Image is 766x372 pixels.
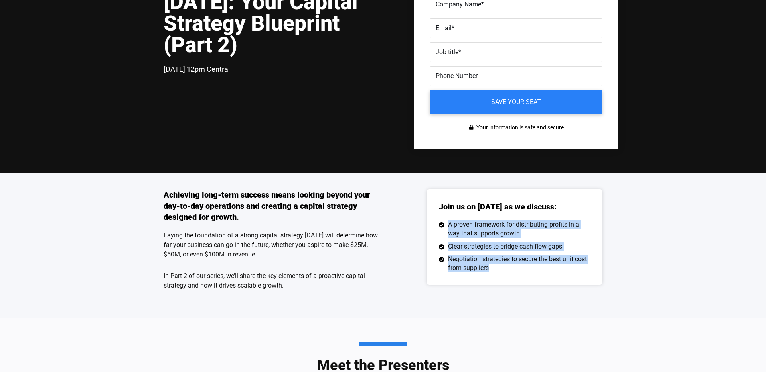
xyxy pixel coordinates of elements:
h3: Achieving long-term success means looking beyond your day-to-day operations and creating a capita... [164,189,383,223]
span: Company Name [436,0,481,8]
span: Your information is safe and secure [474,122,564,133]
span: Clear strategies to bridge cash flow gaps [446,242,562,251]
p: In Part 2 of our series, we’ll share the key elements of a proactive capital strategy and how it ... [164,271,383,290]
h3: Join us on [DATE] as we discuss: [439,201,590,212]
span: Phone Number [436,72,478,80]
span: Job title [436,48,458,56]
span: [DATE] 12pm Central [164,65,230,73]
span: A proven framework for distributing profits in a way that supports growth [446,220,591,238]
span: Negotiation strategies to secure the best unit cost from suppliers [446,255,591,273]
input: Save your seat [430,90,602,114]
span: Email [436,24,452,32]
p: Laying the foundation of a strong capital strategy [DATE] will determine how far your business ca... [164,231,383,259]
